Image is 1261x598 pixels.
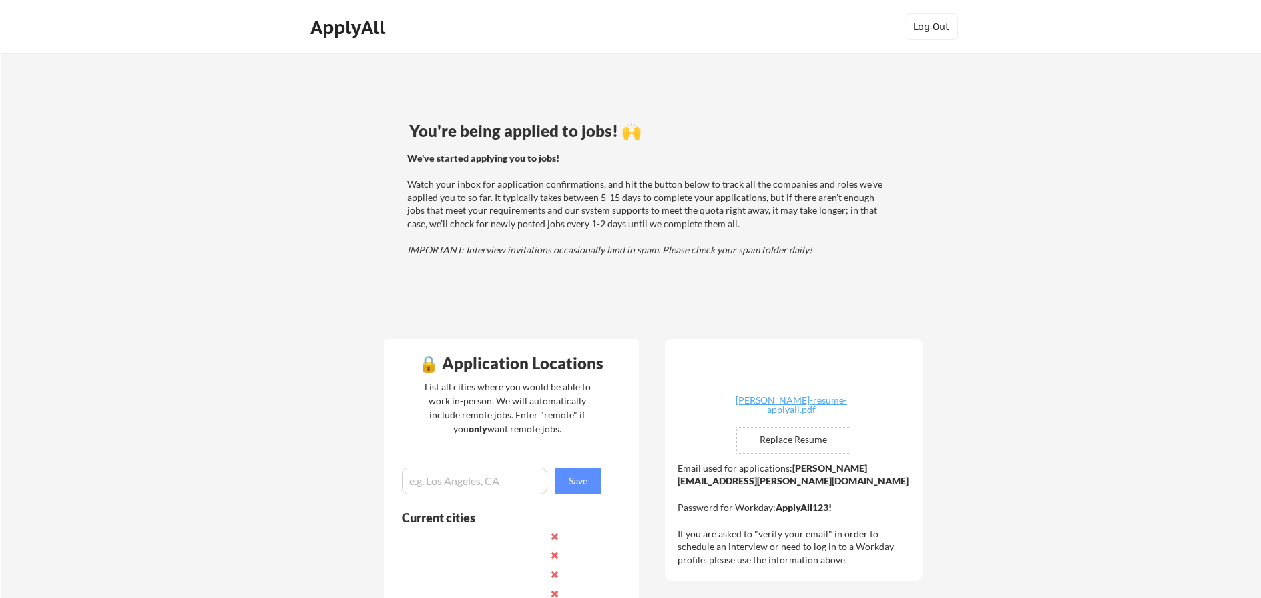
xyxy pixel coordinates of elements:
[678,462,913,567] div: Email used for applications: Password for Workday: If you are asked to "verify your email" in ord...
[555,468,601,494] button: Save
[387,355,636,371] div: 🔒 Application Locations
[310,16,389,39] div: ApplyAll
[712,396,871,416] a: [PERSON_NAME]-resume-applyall.pdf
[776,502,832,513] strong: ApplyAll123!
[469,423,487,434] strong: only
[402,468,547,494] input: e.g. Los Angeles, CA
[409,123,891,139] div: You're being applied to jobs! 🙌
[402,512,587,524] div: Current cities
[905,13,958,40] button: Log Out
[712,396,871,414] div: [PERSON_NAME]-resume-applyall.pdf
[407,244,812,255] em: IMPORTANT: Interview invitations occasionally land in spam. Please check your spam folder daily!
[416,380,599,436] div: List all cities where you would be able to work in-person. We will automatically include remote j...
[407,152,889,257] div: Watch your inbox for application confirmations, and hit the button below to track all the compani...
[678,462,909,487] strong: [PERSON_NAME][EMAIL_ADDRESS][PERSON_NAME][DOMAIN_NAME]
[407,152,559,164] strong: We've started applying you to jobs!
